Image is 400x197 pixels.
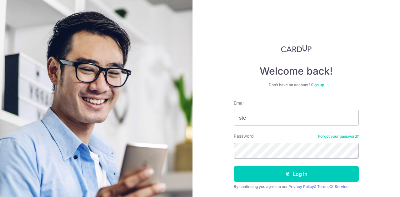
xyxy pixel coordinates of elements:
[281,45,312,52] img: CardUp Logo
[234,100,244,106] label: Email
[311,82,324,87] a: Sign up
[234,133,254,139] label: Password
[288,184,314,189] a: Privacy Policy
[234,65,359,77] h4: Welcome back!
[234,82,359,87] div: Don’t have an account?
[234,184,359,189] div: By continuing you agree to our &
[234,166,359,182] button: Log in
[318,134,359,139] a: Forgot your password?
[317,184,348,189] a: Terms Of Service
[234,110,359,126] input: Enter your Email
